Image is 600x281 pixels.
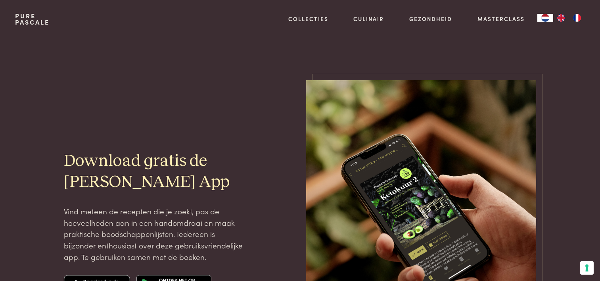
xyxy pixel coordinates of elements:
[477,15,525,23] a: Masterclass
[64,206,245,262] p: Vind meteen de recepten die je zoekt, pas de hoeveelheden aan in een handomdraai en maak praktisc...
[353,15,384,23] a: Culinair
[537,14,553,22] a: NL
[64,151,245,193] h2: Download gratis de [PERSON_NAME] App
[553,14,585,22] ul: Language list
[288,15,328,23] a: Collecties
[553,14,569,22] a: EN
[537,14,553,22] div: Language
[569,14,585,22] a: FR
[15,13,50,25] a: PurePascale
[580,261,594,275] button: Uw voorkeuren voor toestemming voor trackingtechnologieën
[537,14,585,22] aside: Language selected: Nederlands
[409,15,452,23] a: Gezondheid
